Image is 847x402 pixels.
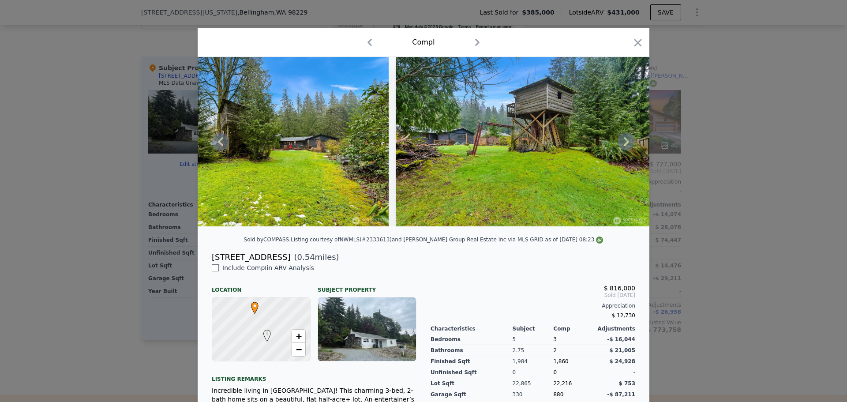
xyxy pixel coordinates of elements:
div: Appreciation [431,302,635,309]
div: Location [212,279,311,293]
span: 3 [553,336,557,342]
span: $ 21,005 [609,347,635,353]
div: Adjustments [594,325,635,332]
div: - [594,367,635,378]
span: + [296,331,302,342]
div: I [261,330,266,335]
span: Sold [DATE] [431,292,635,299]
div: Listing remarks [212,368,416,383]
img: NWMLS Logo [596,237,603,244]
div: 0 [513,367,554,378]
div: 2.75 [513,345,554,356]
div: [STREET_ADDRESS] [212,251,290,263]
div: Unfinished Sqft [431,367,513,378]
span: $ 753 [618,380,635,387]
span: 0 [553,369,557,376]
span: -$ 87,211 [607,391,635,398]
div: Lot Sqft [431,378,513,389]
span: 880 [553,391,563,398]
span: Include Comp I in ARV Analysis [219,264,318,271]
span: ( miles) [290,251,339,263]
span: I [261,330,273,338]
span: 0.54 [297,252,315,262]
div: • [249,302,254,307]
span: $ 816,000 [604,285,635,292]
div: Subject Property [318,279,416,293]
div: Bathrooms [431,345,513,356]
span: $ 12,730 [612,312,635,319]
span: $ 24,928 [609,358,635,364]
div: 5 [513,334,554,345]
img: Property Img [396,57,650,226]
div: Comp [553,325,594,332]
span: -$ 16,044 [607,336,635,342]
div: Subject [513,325,554,332]
div: 330 [513,389,554,400]
div: Comp I [412,37,435,48]
span: 1,860 [553,358,568,364]
div: Garage Sqft [431,389,513,400]
div: 1,984 [513,356,554,367]
span: 22,216 [553,380,572,387]
div: Characteristics [431,325,513,332]
a: Zoom in [292,330,305,343]
div: 22,865 [513,378,554,389]
div: Listing courtesy of NWMLS (#2333613) and [PERSON_NAME] Group Real Estate Inc via MLS GRID as of [... [291,237,603,243]
div: Sold by COMPASS . [244,237,291,243]
div: 2 [553,345,594,356]
a: Zoom out [292,343,305,356]
div: Finished Sqft [431,356,513,367]
span: • [249,299,261,312]
div: Bedrooms [431,334,513,345]
span: − [296,344,302,355]
img: Property Img [135,57,389,226]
